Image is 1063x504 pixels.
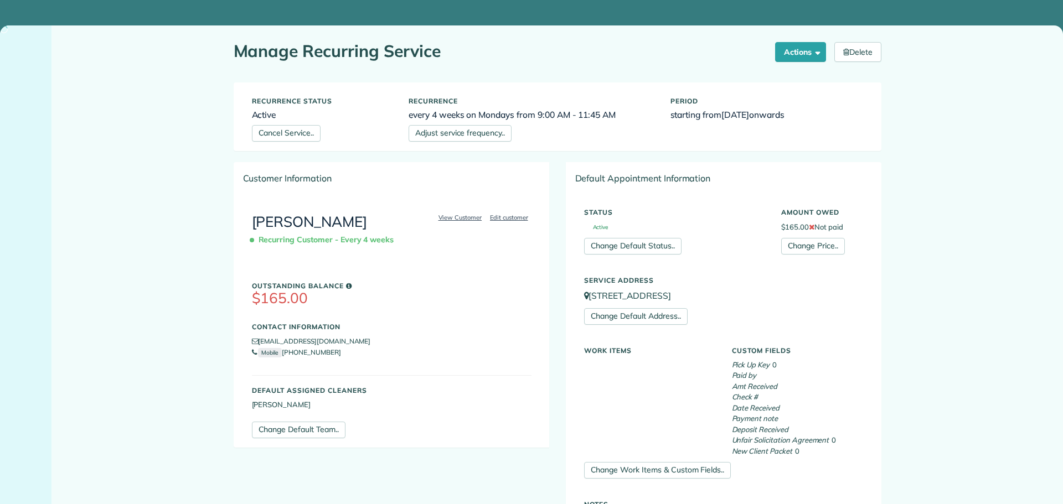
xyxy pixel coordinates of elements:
[252,230,399,250] span: Recurring Customer - Every 4 weeks
[234,163,549,194] div: Customer Information
[252,125,321,142] a: Cancel Service..
[732,435,829,444] em: Unfair Solicitation Agreement
[584,347,715,354] h5: Work Items
[252,422,345,438] a: Change Default Team..
[781,209,863,216] h5: Amount Owed
[773,203,871,254] div: $165.00 Not paid
[781,238,845,254] a: Change Price..
[252,323,531,330] h5: Contact Information
[252,399,531,411] li: [PERSON_NAME]
[721,109,749,120] span: [DATE]
[732,403,780,412] em: Date Received
[252,336,531,347] li: [EMAIL_ADDRESS][DOMAIN_NAME]
[670,110,863,119] h6: starting from onwards
[584,209,765,216] h5: Status
[409,125,512,142] a: Adjust service frequency..
[234,42,767,60] h1: Manage Recurring Service
[487,212,531,222] a: Edit customer
[732,371,757,380] em: Paid by
[252,97,393,105] h5: Recurrence status
[435,212,486,222] a: View Customer
[772,360,777,369] span: 0
[584,308,688,325] a: Change Default Address..
[670,97,863,105] h5: Period
[834,42,881,62] a: Delete
[584,238,682,254] a: Change Default Status..
[732,347,863,354] h5: Custom Fields
[732,392,758,401] em: Check #
[732,425,788,434] em: Deposit Received
[732,382,778,391] em: Amt Received
[409,97,654,105] h5: Recurrence
[732,360,770,369] em: Pick Up Key
[252,212,368,231] a: [PERSON_NAME]
[584,277,863,284] h5: Service Address
[584,225,608,230] span: Active
[409,110,654,119] h6: every 4 weeks on Mondays from 9:00 AM - 11:45 AM
[252,282,531,289] h5: Outstanding Balance
[258,348,282,357] small: Mobile
[584,462,731,479] a: Change Work Items & Custom Fields..
[775,42,826,62] button: Actions
[795,446,799,455] span: 0
[252,348,341,356] a: Mobile[PHONE_NUMBER]
[252,110,393,119] h6: Active
[252,387,531,394] h5: Default Assigned Cleaners
[732,414,778,423] em: Payment note
[566,163,881,194] div: Default Appointment Information
[252,290,531,306] h3: $165.00
[832,435,836,444] span: 0
[584,289,863,302] p: [STREET_ADDRESS]
[732,446,792,455] em: New Client Packet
